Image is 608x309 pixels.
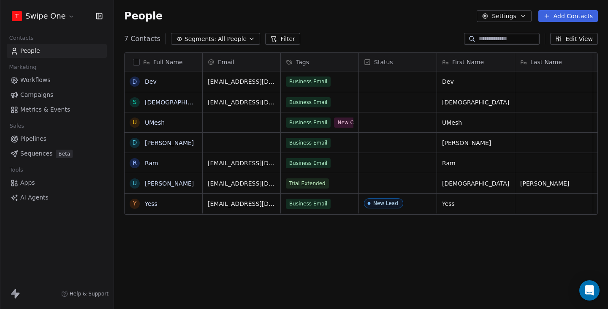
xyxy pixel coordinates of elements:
[20,46,40,55] span: People
[133,118,137,127] div: U
[133,98,137,107] div: S
[265,33,300,45] button: Filter
[125,71,203,304] div: grid
[286,138,331,148] span: Business Email
[208,179,275,188] span: [EMAIL_ADDRESS][DOMAIN_NAME]
[6,120,28,132] span: Sales
[56,150,73,158] span: Beta
[7,103,107,117] a: Metrics & Events
[286,199,331,209] span: Business Email
[286,77,331,87] span: Business Email
[208,159,275,167] span: [EMAIL_ADDRESS][DOMAIN_NAME]
[20,76,51,85] span: Workflows
[7,132,107,146] a: Pipelines
[442,118,510,127] span: UMesh
[296,58,309,66] span: Tags
[133,77,137,86] div: D
[7,176,107,190] a: Apps
[281,53,358,71] div: Tags
[145,99,212,106] a: [DEMOGRAPHIC_DATA]
[145,200,157,207] a: Yess
[203,53,280,71] div: Email
[61,290,109,297] a: Help & Support
[218,58,234,66] span: Email
[133,159,137,167] div: R
[208,98,275,107] span: [EMAIL_ADDRESS][DOMAIN_NAME]
[442,98,510,107] span: [DEMOGRAPHIC_DATA]
[10,9,76,23] button: TSwipe One
[359,53,437,71] div: Status
[7,88,107,102] a: Campaigns
[442,139,510,147] span: [PERSON_NAME]
[374,58,393,66] span: Status
[133,179,137,188] div: U
[218,35,247,44] span: All People
[20,149,52,158] span: Sequences
[208,77,275,86] span: [EMAIL_ADDRESS][DOMAIN_NAME]
[442,179,510,188] span: [DEMOGRAPHIC_DATA]
[452,58,484,66] span: First Name
[153,58,183,66] span: Full Name
[6,164,27,176] span: Tools
[579,280,600,301] div: Open Intercom Messenger
[70,290,109,297] span: Help & Support
[437,53,515,71] div: First Name
[530,58,562,66] span: Last Name
[442,159,510,167] span: Ram
[20,134,46,143] span: Pipelines
[515,53,593,71] div: Last Name
[185,35,216,44] span: Segments:
[124,34,160,44] span: 7 Contacts
[550,33,598,45] button: Edit View
[7,147,107,161] a: SequencesBeta
[145,180,194,187] a: [PERSON_NAME]
[286,97,331,107] span: Business Email
[334,118,402,128] span: New One With Very Long Name To Test
[477,10,531,22] button: Settings
[145,78,157,85] a: Dev
[7,44,107,58] a: People
[20,90,53,99] span: Campaigns
[15,12,19,20] span: T
[20,105,70,114] span: Metrics & Events
[20,193,49,202] span: AI Agents
[520,179,588,188] span: [PERSON_NAME]
[373,200,398,206] div: New Lead
[20,178,35,187] span: Apps
[442,77,510,86] span: Dev
[133,199,137,208] div: Y
[208,200,275,208] span: [EMAIL_ADDRESS][DOMAIN_NAME]
[442,200,510,208] span: Yess
[538,10,598,22] button: Add Contacts
[286,158,331,168] span: Business Email
[5,32,37,44] span: Contacts
[25,11,66,22] span: Swipe One
[133,138,137,147] div: D
[7,191,107,205] a: AI Agents
[145,119,165,126] a: UMesh
[145,160,158,167] a: Ram
[7,73,107,87] a: Workflows
[125,53,202,71] div: Full Name
[5,61,40,74] span: Marketing
[124,10,163,22] span: People
[286,178,329,189] span: Trial Extended
[286,118,331,128] span: Business Email
[145,139,194,146] a: [PERSON_NAME]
